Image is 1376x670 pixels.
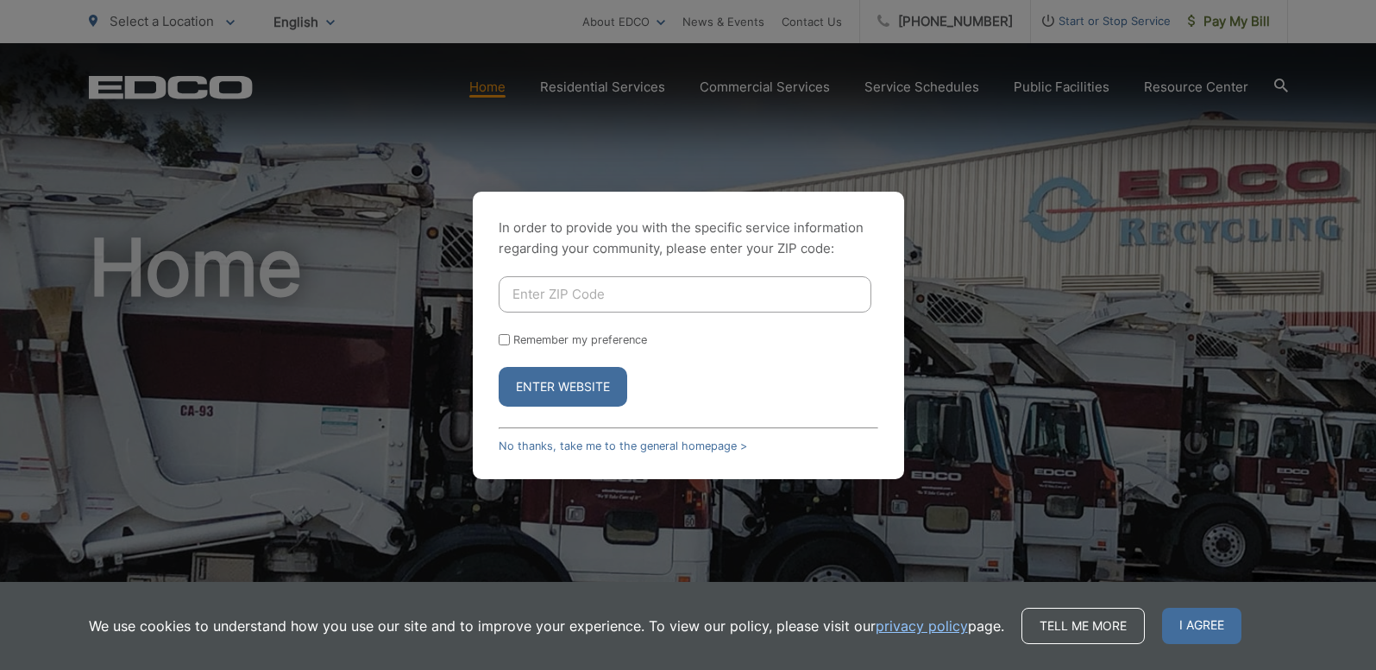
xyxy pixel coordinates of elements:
[499,218,878,259] p: In order to provide you with the specific service information regarding your community, please en...
[513,333,647,346] label: Remember my preference
[876,616,968,636] a: privacy policy
[499,276,871,313] input: Enter ZIP Code
[1162,608,1241,644] span: I agree
[499,439,747,452] a: No thanks, take me to the general homepage >
[89,616,1004,636] p: We use cookies to understand how you use our site and to improve your experience. To view our pol...
[1021,608,1145,644] a: Tell me more
[499,367,627,407] button: Enter Website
